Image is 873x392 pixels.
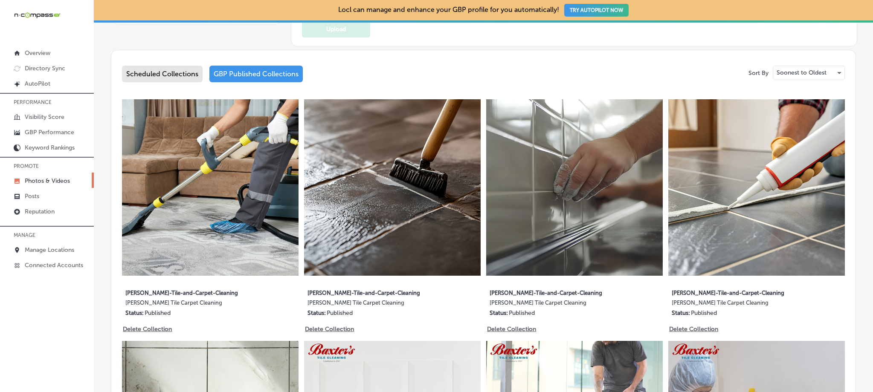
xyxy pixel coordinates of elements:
p: Delete Collection [123,326,171,333]
img: 660ab0bf-5cc7-4cb8-ba1c-48b5ae0f18e60NCTV_CLogo_TV_Black_-500x88.png [14,11,61,19]
label: [PERSON_NAME] Tile Carpet Cleaning [125,300,256,309]
p: Delete Collection [487,326,535,333]
div: Scheduled Collections [122,66,203,82]
img: Collection thumbnail [668,99,845,276]
p: Status: [307,309,326,317]
p: Soonest to Oldest [777,69,827,77]
p: Published [327,309,353,317]
p: Status: [672,309,690,317]
p: AutoPilot [25,80,50,87]
p: Directory Sync [25,65,65,72]
p: Keyword Rankings [25,144,75,151]
div: Soonest to Oldest [773,66,844,80]
label: [PERSON_NAME]-Tile-and-Carpet-Cleaning [490,285,621,300]
div: GBP Published Collections [209,66,303,82]
p: Posts [25,193,39,200]
img: Collection thumbnail [486,99,663,276]
p: Connected Accounts [25,262,83,269]
label: [PERSON_NAME]-Tile-and-Carpet-Cleaning [307,285,438,300]
p: Published [509,309,535,317]
label: [PERSON_NAME] Tile Carpet Cleaning [672,300,803,309]
img: Collection thumbnail [122,99,299,276]
p: Status: [125,309,144,317]
label: [PERSON_NAME]-Tile-and-Carpet-Cleaning [672,285,803,300]
label: [PERSON_NAME] Tile Carpet Cleaning [307,300,438,309]
p: Sort By [748,69,769,77]
p: Status: [490,309,508,317]
label: [PERSON_NAME] Tile Carpet Cleaning [490,300,621,309]
img: Collection thumbnail [304,99,481,276]
p: Published [691,309,717,317]
label: [PERSON_NAME]-Tile-and-Carpet-Cleaning [125,285,256,300]
p: GBP Performance [25,129,74,136]
p: Visibility Score [25,113,64,121]
p: Photos & Videos [25,177,70,184]
button: TRY AUTOPILOT NOW [564,4,629,17]
p: Manage Locations [25,246,74,254]
p: Delete Collection [669,326,717,333]
p: Reputation [25,208,55,215]
p: Published [145,309,171,317]
p: Overview [25,49,50,57]
p: Delete Collection [305,326,353,333]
